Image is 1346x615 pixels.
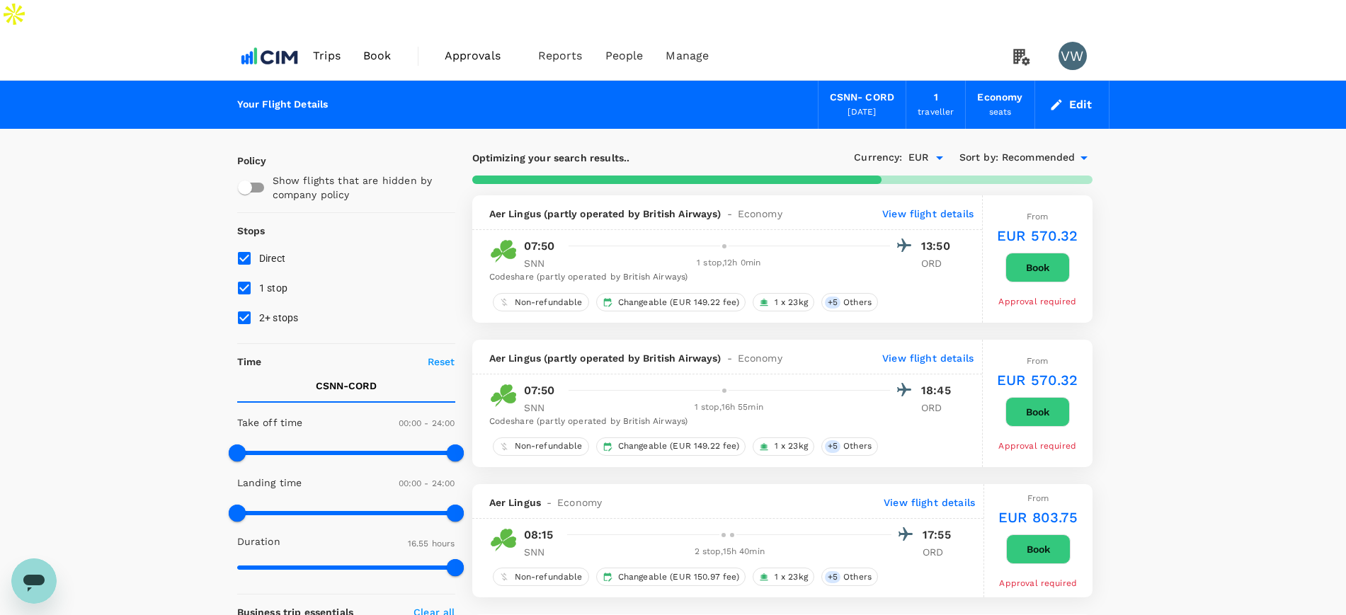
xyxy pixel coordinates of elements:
[259,312,299,323] span: 2+ stops
[237,40,302,71] img: CIM ENVIRONMENTAL PTY LTD
[568,401,891,415] div: 1 stop , 16h 55min
[237,534,280,548] p: Duration
[489,381,518,410] img: EI
[825,571,840,583] span: + 5
[998,297,1076,306] span: Approval required
[998,441,1076,451] span: Approval required
[489,237,518,265] img: EI
[524,382,555,399] p: 07:50
[825,297,840,309] span: + 5
[830,90,895,105] div: CSNN - CORD
[999,578,1077,588] span: Approval required
[259,253,286,264] span: Direct
[666,47,709,64] span: Manage
[753,437,814,456] div: 1 x 23kg
[11,558,57,604] iframe: Button to launch messaging window
[722,351,738,365] span: -
[237,415,303,430] p: Take off time
[509,571,588,583] span: Non-refundable
[538,47,583,64] span: Reports
[472,151,782,165] p: Optimizing your search results..
[722,207,738,221] span: -
[541,495,557,510] span: -
[1005,397,1070,427] button: Book
[489,415,957,429] div: Codeshare (partly operated by British Airways)
[930,148,949,168] button: Open
[921,256,957,270] p: ORD
[753,293,814,311] div: 1 x 23kg
[838,297,877,309] span: Others
[596,293,746,311] div: Changeable (EUR 149.22 fee)
[489,351,722,365] span: Aer Lingus (partly operated by British Airways)
[918,105,954,120] div: traveller
[989,105,1012,120] div: seats
[998,506,1078,529] h6: EUR 803.75
[237,97,329,113] div: Your Flight Details
[237,154,250,168] p: Policy
[605,47,644,64] span: People
[1027,212,1049,222] span: From
[509,440,588,452] span: Non-refundable
[363,47,392,64] span: Book
[738,207,782,221] span: Economy
[428,355,455,369] p: Reset
[493,437,589,456] div: Non-refundable
[769,571,814,583] span: 1 x 23kg
[408,539,455,548] span: 16.55 hours
[769,297,814,309] span: 1 x 23kg
[821,568,878,586] div: +5Others
[921,238,957,255] p: 13:50
[1002,150,1076,166] span: Recommended
[489,207,722,221] span: Aer Lingus (partly operated by British Airways)
[1027,493,1049,503] span: From
[838,440,877,452] span: Others
[997,369,1078,391] h6: EUR 570.32
[612,440,745,452] span: Changeable (EUR 149.22 fee)
[838,571,877,583] span: Others
[524,545,559,559] p: SNN
[237,225,266,236] strong: Stops
[524,238,555,255] p: 07:50
[313,47,341,64] span: Trips
[884,495,975,510] p: View flight details
[237,355,262,369] p: Time
[489,526,518,554] img: EI
[825,440,840,452] span: + 5
[399,418,455,428] span: 00:00 - 24:00
[1006,534,1071,564] button: Book
[259,282,288,294] span: 1 stop
[612,297,745,309] span: Changeable (EUR 149.22 fee)
[557,495,602,510] span: Economy
[493,293,589,311] div: Non-refundable
[821,293,878,311] div: +5Others
[854,150,902,166] span: Currency :
[493,568,589,586] div: Non-refundable
[1005,253,1070,282] button: Book
[921,382,957,399] p: 18:45
[753,568,814,586] div: 1 x 23kg
[524,527,554,544] p: 08:15
[509,297,588,309] span: Non-refundable
[997,224,1078,247] h6: EUR 570.32
[959,150,998,166] span: Sort by :
[738,351,782,365] span: Economy
[1059,42,1087,70] div: VW
[568,256,891,270] div: 1 stop , 12h 0min
[923,527,958,544] p: 17:55
[612,571,745,583] span: Changeable (EUR 150.97 fee)
[489,495,542,510] span: Aer Lingus
[596,568,746,586] div: Changeable (EUR 150.97 fee)
[433,32,527,80] a: Approvals
[934,90,938,105] div: 1
[1046,93,1097,116] button: Edit
[302,32,352,80] a: Trips
[596,437,746,456] div: Changeable (EUR 149.22 fee)
[923,545,958,559] p: ORD
[237,476,302,490] p: Landing time
[399,478,455,488] span: 00:00 - 24:00
[769,440,814,452] span: 1 x 23kg
[848,105,876,120] div: [DATE]
[882,207,974,221] p: View flight details
[524,401,559,415] p: SNN
[921,401,957,415] p: ORD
